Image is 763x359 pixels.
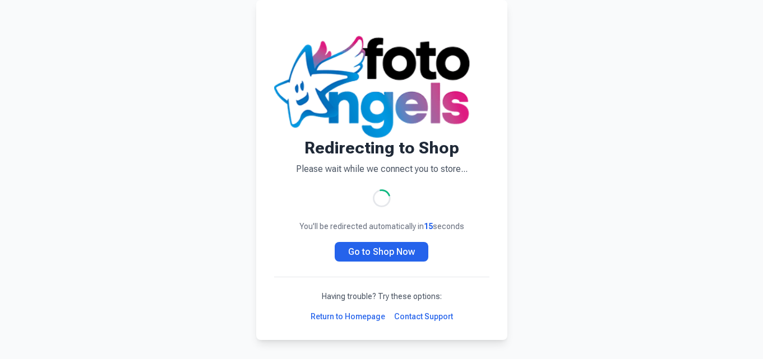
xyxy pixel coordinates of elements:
a: Contact Support [394,311,453,322]
a: Go to Shop Now [335,242,428,262]
p: Please wait while we connect you to store... [274,162,489,176]
p: Having trouble? Try these options: [274,291,489,302]
a: Return to Homepage [311,311,385,322]
span: 15 [424,222,433,231]
h1: Redirecting to Shop [274,138,489,158]
p: You'll be redirected automatically in seconds [274,221,489,232]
